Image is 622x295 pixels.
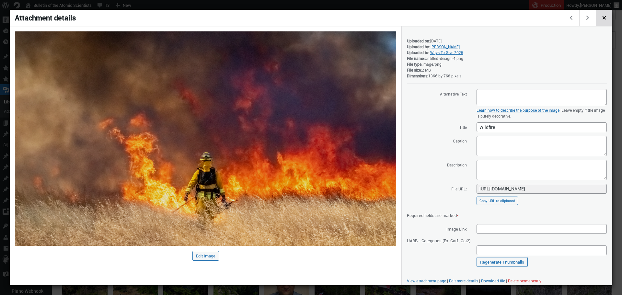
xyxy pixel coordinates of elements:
[407,136,467,145] label: Caption
[10,10,564,26] h1: Attachment details
[407,160,467,169] label: Description
[447,278,448,283] span: |
[479,278,480,283] span: |
[477,108,559,113] a: Learn how to describe the purpose of the image(opens in a new tab)
[407,212,459,218] span: Required fields are marked
[407,184,467,193] label: File URL:
[481,278,505,283] a: Download file
[430,50,463,55] a: Ways To Give 2025
[407,62,422,67] strong: File type:
[407,278,446,283] a: View attachment page
[407,122,467,132] label: Title
[407,38,430,43] strong: Uploaded on:
[477,107,607,119] p: . Leave empty if the image is purely decorative.
[407,56,425,61] strong: File name:
[449,278,478,283] a: Edit more details
[407,50,429,55] strong: Uploaded to:
[407,224,467,233] span: Image Link
[431,44,460,49] a: [PERSON_NAME]
[407,44,430,49] strong: Uploaded by:
[508,278,541,283] button: Delete permanently
[192,251,219,261] button: Edit Image
[477,197,518,205] button: Copy URL to clipboard
[477,257,528,267] a: Regenerate Thumbnails
[506,278,507,283] span: |
[407,73,428,78] strong: Dimensions:
[407,67,422,73] strong: File size:
[407,89,467,98] label: Alternative Text
[407,38,607,44] div: [DATE]
[407,235,470,245] span: UABB - Categories (Ex: Cat1, Cat2)
[407,67,607,73] div: 2 MB
[407,55,607,61] div: Untitled-design-4.png
[407,73,607,79] div: 1366 by 768 pixels
[407,61,607,67] div: image/png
